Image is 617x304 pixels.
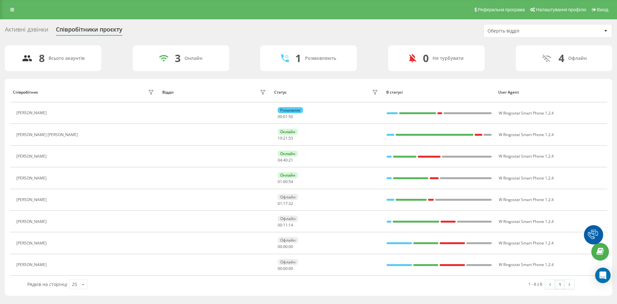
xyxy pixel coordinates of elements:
[278,158,293,162] div: : :
[289,201,293,206] span: 32
[56,26,122,36] div: Співробітники проєкту
[278,237,298,243] div: Офлайн
[39,52,45,64] div: 8
[499,262,554,267] span: W Ringostat Smart Phone 1.2.4
[16,111,48,115] div: [PERSON_NAME]
[295,52,301,64] div: 1
[278,180,293,184] div: : :
[487,28,564,34] div: Оберіть відділ
[568,56,587,61] div: Офлайн
[289,179,293,184] span: 54
[499,132,554,137] span: W Ringostat Smart Phone 1.2.4
[278,244,293,249] div: : :
[278,114,282,119] span: 00
[278,201,282,206] span: 01
[278,115,293,119] div: : :
[289,157,293,163] span: 21
[72,281,77,288] div: 25
[278,266,293,271] div: : :
[597,7,608,12] span: Вихід
[274,90,287,95] div: Статус
[13,90,38,95] div: Співробітник
[278,129,298,135] div: Онлайн
[528,281,542,287] div: 1 - 8 з 8
[49,56,85,61] div: Всього акаунтів
[278,172,298,178] div: Онлайн
[16,133,79,137] div: [PERSON_NAME] [PERSON_NAME]
[423,52,429,64] div: 0
[478,7,525,12] span: Реферальна програма
[289,222,293,228] span: 14
[278,244,282,249] span: 00
[499,175,554,181] span: W Ringostat Smart Phone 1.2.4
[5,26,48,36] div: Активні дзвінки
[536,7,586,12] span: Налаштування профілю
[16,154,48,159] div: [PERSON_NAME]
[283,114,288,119] span: 01
[283,179,288,184] span: 00
[278,135,282,141] span: 19
[278,151,298,157] div: Онлайн
[278,107,303,113] div: Розмовляє
[283,266,288,271] span: 00
[278,266,282,271] span: 00
[305,56,336,61] div: Розмовляють
[283,157,288,163] span: 40
[175,52,181,64] div: 3
[283,222,288,228] span: 11
[16,263,48,267] div: [PERSON_NAME]
[278,259,298,265] div: Офлайн
[16,176,48,180] div: [PERSON_NAME]
[386,90,492,95] div: В статусі
[595,268,611,283] div: Open Intercom Messenger
[283,244,288,249] span: 00
[283,201,288,206] span: 17
[555,280,565,289] a: 1
[278,201,293,206] div: : :
[27,281,67,287] span: Рядків на сторінці
[499,110,554,116] span: W Ringostat Smart Phone 1.2.4
[283,135,288,141] span: 21
[16,241,48,245] div: [PERSON_NAME]
[433,56,464,61] div: Не турбувати
[499,197,554,202] span: W Ringostat Smart Phone 1.2.4
[162,90,174,95] div: Відділ
[289,135,293,141] span: 53
[278,179,282,184] span: 01
[16,219,48,224] div: [PERSON_NAME]
[289,114,293,119] span: 50
[278,136,293,141] div: : :
[289,244,293,249] span: 00
[278,223,293,227] div: : :
[559,52,564,64] div: 4
[16,198,48,202] div: [PERSON_NAME]
[499,219,554,224] span: W Ringostat Smart Phone 1.2.4
[278,194,298,200] div: Офлайн
[498,90,604,95] div: User Agent
[499,240,554,246] span: W Ringostat Smart Phone 1.2.4
[289,266,293,271] span: 00
[184,56,202,61] div: Онлайн
[278,222,282,228] span: 00
[499,153,554,159] span: W Ringostat Smart Phone 1.2.4
[278,216,298,222] div: Офлайн
[278,157,282,163] span: 04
